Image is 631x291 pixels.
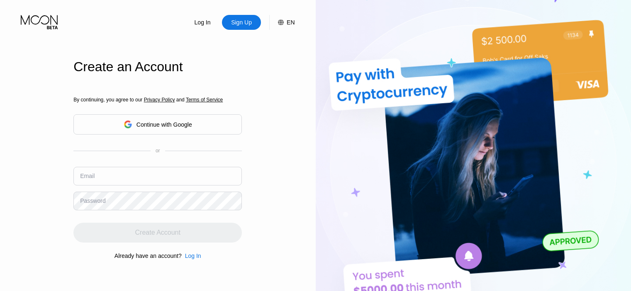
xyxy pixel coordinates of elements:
div: EN [269,15,295,30]
div: Sign Up [222,15,261,30]
div: Password [80,197,105,204]
div: Sign Up [230,18,253,26]
span: Privacy Policy [144,97,175,103]
div: or [156,148,160,154]
div: Email [80,173,95,179]
span: Terms of Service [186,97,223,103]
div: Log In [194,18,212,26]
div: Log In [185,253,201,259]
div: Continue with Google [73,114,242,135]
div: By continuing, you agree to our [73,97,242,103]
div: Create an Account [73,59,242,75]
div: Log In [182,253,201,259]
div: Log In [183,15,222,30]
span: and [175,97,186,103]
div: Already have an account? [115,253,182,259]
div: Continue with Google [136,121,192,128]
div: EN [287,19,295,26]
